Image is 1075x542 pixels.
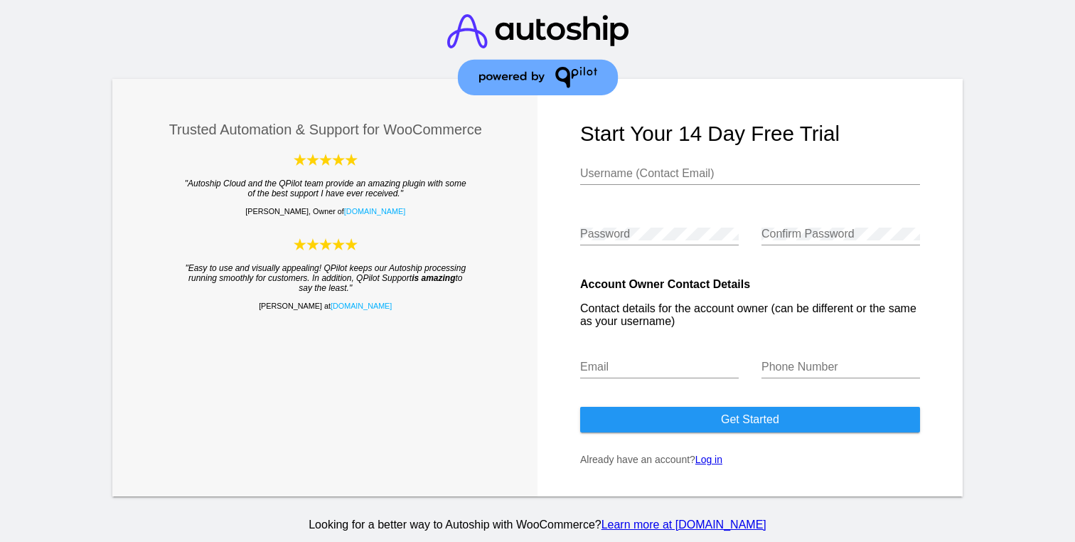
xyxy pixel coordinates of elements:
p: [PERSON_NAME] at [156,302,496,310]
input: Username (Contact Email) [580,167,920,180]
p: [PERSON_NAME], Owner of [156,207,496,216]
img: Autoship Cloud powered by QPilot [294,152,358,167]
blockquote: "Easy to use and visually appealing! QPilot keeps our Autoship processing running smoothly for cu... [184,263,467,293]
a: [DOMAIN_NAME] [331,302,392,310]
input: Email [580,361,739,373]
p: Already have an account? [580,454,920,465]
strong: Account Owner Contact Details [580,278,750,290]
p: Looking for a better way to Autoship with WooCommerce? [110,519,966,531]
img: Autoship Cloud powered by QPilot [294,237,358,252]
a: Log in [695,454,722,465]
button: Get started [580,407,920,432]
a: [DOMAIN_NAME] [344,207,405,216]
a: Learn more at [DOMAIN_NAME] [601,519,766,531]
h1: Start your 14 day free trial [580,122,920,146]
p: Contact details for the account owner (can be different or the same as your username) [580,302,920,328]
strong: is amazing [412,273,455,283]
blockquote: "Autoship Cloud and the QPilot team provide an amazing plugin with some of the best support I hav... [184,179,467,198]
input: Phone Number [761,361,920,373]
h3: Trusted Automation & Support for WooCommerce [156,122,496,138]
span: Get started [721,413,779,425]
